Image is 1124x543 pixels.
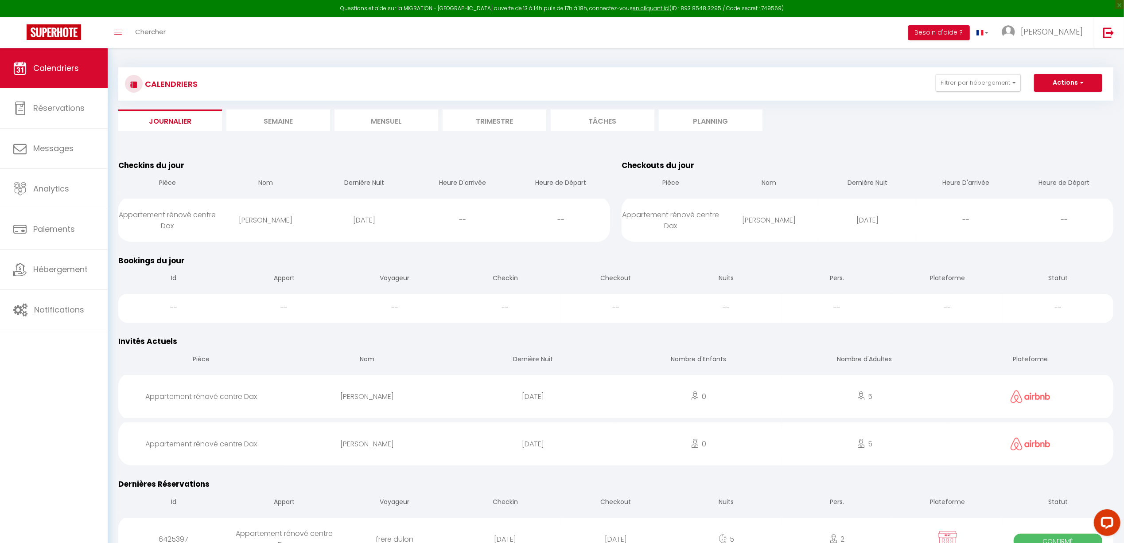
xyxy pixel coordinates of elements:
[1087,506,1124,543] iframe: LiveChat chat widget
[616,348,782,373] th: Nombre d'Enfants
[512,171,610,196] th: Heure de Départ
[1015,171,1113,196] th: Heure de Départ
[118,294,229,323] div: --
[450,266,561,292] th: Checkin
[229,266,340,292] th: Appart
[1011,438,1050,450] img: airbnb2.png
[33,143,74,154] span: Messages
[450,382,616,411] div: [DATE]
[948,348,1113,373] th: Plateforme
[616,430,782,458] div: 0
[334,109,438,131] li: Mensuel
[226,109,330,131] li: Semaine
[659,109,762,131] li: Planning
[118,200,217,240] div: Appartement rénové centre Dax
[818,171,917,196] th: Dernière Nuit
[118,430,284,458] div: Appartement rénové centre Dax
[1015,206,1113,234] div: --
[633,4,669,12] a: en cliquant ici
[560,490,671,516] th: Checkout
[118,382,284,411] div: Appartement rénové centre Dax
[118,336,177,347] span: Invités Actuels
[118,255,185,266] span: Bookings du jour
[284,430,450,458] div: [PERSON_NAME]
[560,266,671,292] th: Checkout
[284,348,450,373] th: Nom
[118,348,284,373] th: Pièce
[782,490,892,516] th: Pers.
[1103,27,1114,38] img: logout
[671,266,782,292] th: Nuits
[1003,266,1113,292] th: Statut
[118,266,229,292] th: Id
[118,109,222,131] li: Journalier
[818,206,917,234] div: [DATE]
[450,490,561,516] th: Checkin
[512,206,610,234] div: --
[217,171,315,196] th: Nom
[892,266,1003,292] th: Plateforme
[1003,490,1113,516] th: Statut
[229,294,340,323] div: --
[720,171,818,196] th: Nom
[118,171,217,196] th: Pièce
[450,294,561,323] div: --
[143,74,198,94] h3: CALENDRIERS
[622,171,720,196] th: Pièce
[413,171,512,196] th: Heure D'arrivée
[1011,390,1050,403] img: airbnb2.png
[229,490,340,516] th: Appart
[118,160,184,171] span: Checkins du jour
[27,24,81,40] img: Super Booking
[622,160,694,171] span: Checkouts du jour
[782,294,892,323] div: --
[33,264,88,275] span: Hébergement
[339,266,450,292] th: Voyageur
[315,206,413,234] div: [DATE]
[118,490,229,516] th: Id
[339,294,450,323] div: --
[33,183,69,194] span: Analytics
[551,109,654,131] li: Tâches
[917,171,1015,196] th: Heure D'arrivée
[450,430,616,458] div: [DATE]
[720,206,818,234] div: [PERSON_NAME]
[782,382,947,411] div: 5
[892,490,1003,516] th: Plateforme
[339,490,450,516] th: Voyageur
[1021,26,1083,37] span: [PERSON_NAME]
[671,490,782,516] th: Nuits
[315,171,413,196] th: Dernière Nuit
[560,294,671,323] div: --
[217,206,315,234] div: [PERSON_NAME]
[892,294,1003,323] div: --
[33,102,85,113] span: Réservations
[622,200,720,240] div: Appartement rénové centre Dax
[936,74,1021,92] button: Filtrer par hébergement
[1003,294,1113,323] div: --
[118,479,210,489] span: Dernières Réservations
[908,25,970,40] button: Besoin d'aide ?
[782,266,892,292] th: Pers.
[443,109,546,131] li: Trimestre
[782,430,947,458] div: 5
[33,223,75,234] span: Paiements
[782,348,947,373] th: Nombre d'Adultes
[34,304,84,315] span: Notifications
[450,348,616,373] th: Dernière Nuit
[1002,25,1015,39] img: ...
[917,206,1015,234] div: --
[413,206,512,234] div: --
[284,382,450,411] div: [PERSON_NAME]
[128,17,172,48] a: Chercher
[135,27,166,36] span: Chercher
[995,17,1094,48] a: ... [PERSON_NAME]
[671,294,782,323] div: --
[33,63,79,74] span: Calendriers
[616,382,782,411] div: 0
[1034,74,1102,92] button: Actions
